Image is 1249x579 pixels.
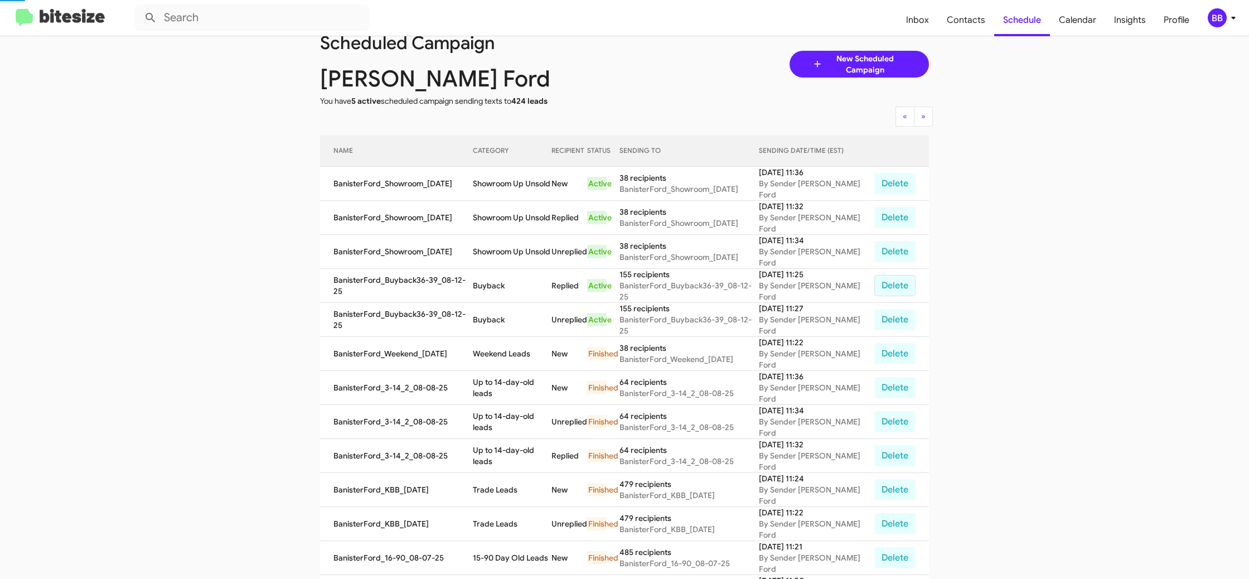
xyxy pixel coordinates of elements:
td: New [551,167,587,201]
button: Delete [874,445,916,466]
button: Delete [874,241,916,262]
span: 5 active [351,96,381,106]
div: Active [587,313,607,326]
td: Buyback [473,269,551,303]
a: Contacts [938,4,994,36]
td: New [551,473,587,507]
td: BanisterFord_3-14_2_08-08-25 [320,371,473,405]
div: BanisterFord_3-14_2_08-08-25 [619,456,759,467]
div: [DATE] 11:34 [759,235,874,246]
td: Showroom Up Unsold [473,201,551,235]
div: Finished [587,415,607,428]
div: [DATE] 11:36 [759,371,874,382]
div: Active [587,177,607,190]
div: 155 recipients [619,303,759,314]
div: You have scheduled campaign sending texts to [312,95,633,107]
a: New Scheduled Campaign [790,51,930,78]
button: Next [914,107,933,127]
div: [DATE] 11:34 [759,405,874,416]
td: BanisterFord_KBB_[DATE] [320,473,473,507]
td: Trade Leads [473,507,551,541]
td: Replied [551,439,587,473]
span: 424 leads [511,96,548,106]
div: [DATE] 11:22 [759,507,874,518]
td: New [551,541,587,575]
div: BanisterFord_KBB_[DATE] [619,490,759,501]
th: SENDING TO [619,136,759,167]
div: BanisterFord_Buyback36-39_08-12-25 [619,280,759,302]
td: Showroom Up Unsold [473,235,551,269]
div: BanisterFord_3-14_2_08-08-25 [619,422,759,433]
div: [DATE] 11:36 [759,167,874,178]
button: Delete [874,173,916,194]
div: [DATE] 11:21 [759,541,874,552]
div: BanisterFord_16-90_08-07-25 [619,558,759,569]
div: BanisterFord_KBB_[DATE] [619,524,759,535]
td: Replied [551,269,587,303]
a: Profile [1155,4,1198,36]
div: By Sender [PERSON_NAME] Ford [759,348,874,370]
span: Inbox [897,4,938,36]
td: BanisterFord_Weekend_[DATE] [320,337,473,371]
div: BanisterFord_Showroom_[DATE] [619,218,759,229]
td: BanisterFord_Buyback36-39_08-12-25 [320,303,473,337]
div: 64 recipients [619,411,759,422]
td: Unreplied [551,235,587,269]
td: Buyback [473,303,551,337]
button: Delete [874,479,916,500]
span: Schedule [994,4,1050,36]
td: Up to 14-day-old leads [473,439,551,473]
div: Scheduled Campaign [312,37,633,49]
div: [PERSON_NAME] Ford [312,73,633,84]
div: By Sender [PERSON_NAME] Ford [759,450,874,472]
div: 38 recipients [619,240,759,252]
nav: Page navigation example [896,107,933,127]
td: Replied [551,201,587,235]
button: BB [1198,8,1237,27]
button: Delete [874,513,916,534]
button: Delete [874,309,916,330]
div: By Sender [PERSON_NAME] Ford [759,246,874,268]
div: By Sender [PERSON_NAME] Ford [759,416,874,438]
td: BanisterFord_3-14_2_08-08-25 [320,405,473,439]
div: 485 recipients [619,547,759,558]
div: 64 recipients [619,377,759,388]
div: By Sender [PERSON_NAME] Ford [759,178,874,200]
div: BanisterFord_3-14_2_08-08-25 [619,388,759,399]
td: BanisterFord_3-14_2_08-08-25 [320,439,473,473]
div: Active [587,211,607,224]
button: Delete [874,547,916,568]
td: 15-90 Day Old Leads [473,541,551,575]
button: Previous [895,107,914,127]
div: [DATE] 11:32 [759,201,874,212]
div: BanisterFord_Showroom_[DATE] [619,252,759,263]
button: Delete [874,275,916,296]
a: Insights [1105,4,1155,36]
div: 64 recipients [619,445,759,456]
div: [DATE] 11:24 [759,473,874,484]
td: BanisterFord_Showroom_[DATE] [320,201,473,235]
div: By Sender [PERSON_NAME] Ford [759,382,874,404]
span: » [921,111,926,121]
td: Weekend Leads [473,337,551,371]
div: Active [587,279,607,292]
td: Unreplied [551,507,587,541]
div: By Sender [PERSON_NAME] Ford [759,518,874,541]
td: BanisterFord_16-90_08-07-25 [320,541,473,575]
td: Up to 14-day-old leads [473,405,551,439]
button: Delete [874,377,916,398]
th: CATEGORY [473,136,551,167]
td: Unreplied [551,303,587,337]
th: SENDING DATE/TIME (EST) [759,136,874,167]
div: [DATE] 11:27 [759,303,874,314]
div: BanisterFord_Buyback36-39_08-12-25 [619,314,759,336]
div: 479 recipients [619,513,759,524]
a: Calendar [1050,4,1105,36]
input: Search [135,4,369,31]
div: By Sender [PERSON_NAME] Ford [759,280,874,302]
td: Unreplied [551,405,587,439]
